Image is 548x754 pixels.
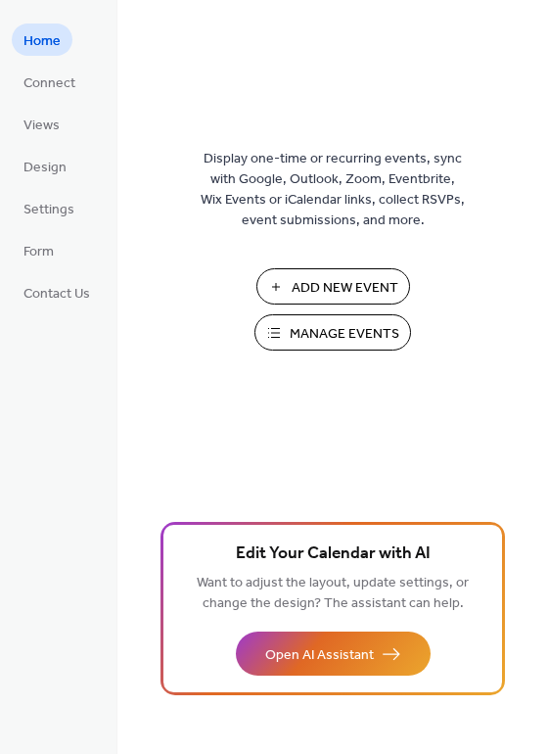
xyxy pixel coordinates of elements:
a: Form [12,234,66,266]
span: Connect [23,73,75,94]
a: Views [12,108,71,140]
span: Contact Us [23,284,90,305]
a: Settings [12,192,86,224]
button: Open AI Assistant [236,632,431,676]
span: Edit Your Calendar with AI [236,541,431,568]
span: Add New Event [292,278,398,299]
span: Form [23,242,54,262]
span: Design [23,158,67,178]
a: Design [12,150,78,182]
span: Views [23,116,60,136]
span: Display one-time or recurring events, sync with Google, Outlook, Zoom, Eventbrite, Wix Events or ... [201,149,465,231]
span: Home [23,31,61,52]
span: Manage Events [290,324,399,345]
a: Home [12,24,72,56]
button: Manage Events [254,314,411,351]
a: Contact Us [12,276,102,308]
span: Want to adjust the layout, update settings, or change the design? The assistant can help. [197,570,469,617]
a: Connect [12,66,87,98]
button: Add New Event [256,268,410,305]
span: Open AI Assistant [265,645,374,666]
span: Settings [23,200,74,220]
